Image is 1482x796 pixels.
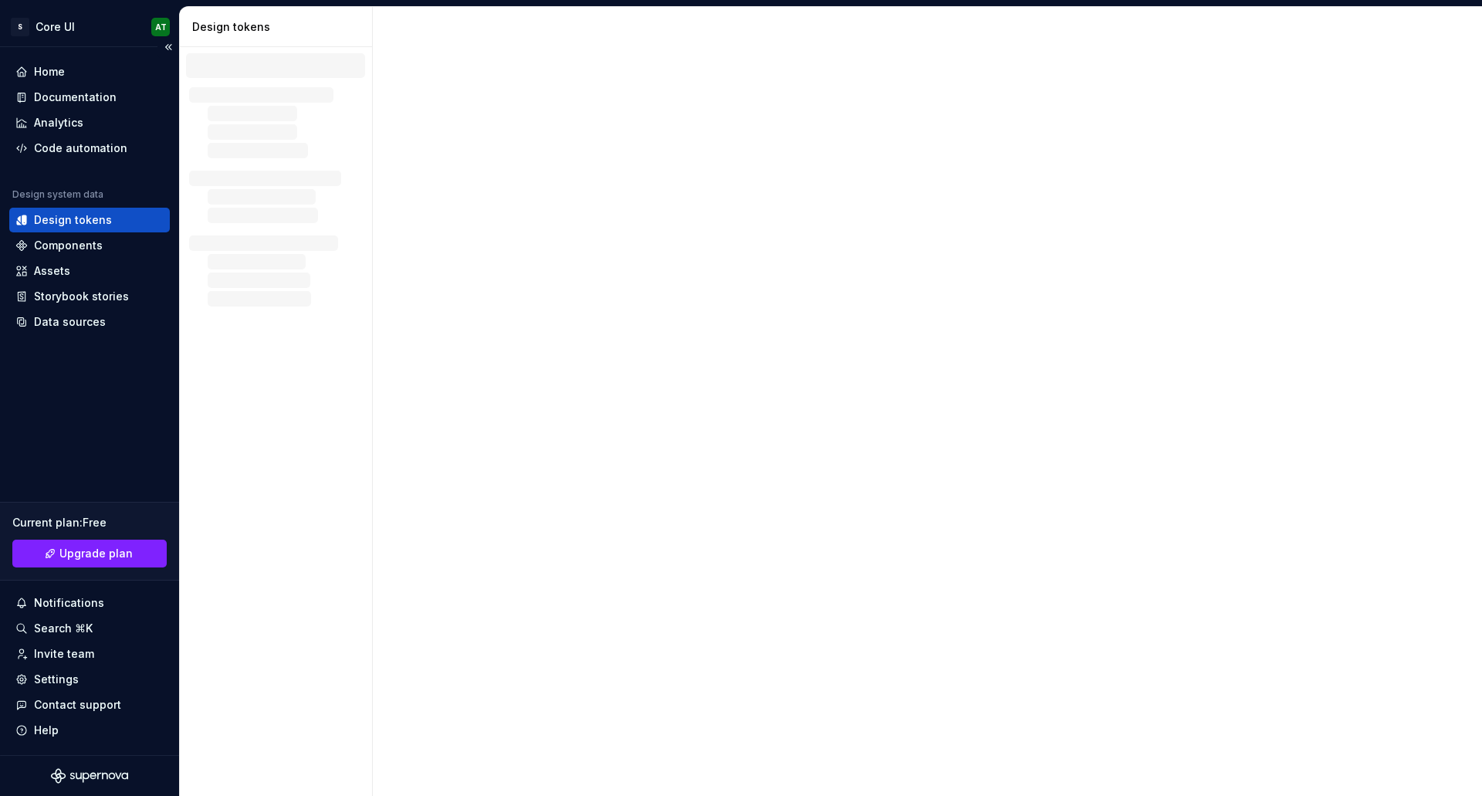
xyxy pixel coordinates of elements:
[34,238,103,253] div: Components
[155,21,167,33] div: AT
[34,646,94,662] div: Invite team
[9,591,170,615] button: Notifications
[34,697,121,713] div: Contact support
[9,616,170,641] button: Search ⌘K
[192,19,366,35] div: Design tokens
[59,546,133,561] span: Upgrade plan
[34,115,83,130] div: Analytics
[12,188,103,201] div: Design system data
[34,212,112,228] div: Design tokens
[9,233,170,258] a: Components
[51,768,128,784] svg: Supernova Logo
[9,693,170,717] button: Contact support
[12,515,167,530] div: Current plan : Free
[9,259,170,283] a: Assets
[34,595,104,611] div: Notifications
[34,621,93,636] div: Search ⌘K
[157,36,179,58] button: Collapse sidebar
[36,19,75,35] div: Core UI
[34,723,59,738] div: Help
[34,90,117,105] div: Documentation
[9,310,170,334] a: Data sources
[11,18,29,36] div: S
[9,110,170,135] a: Analytics
[9,718,170,743] button: Help
[9,136,170,161] a: Code automation
[12,540,167,567] button: Upgrade plan
[34,141,127,156] div: Code automation
[34,64,65,80] div: Home
[9,85,170,110] a: Documentation
[9,59,170,84] a: Home
[34,672,79,687] div: Settings
[9,667,170,692] a: Settings
[9,284,170,309] a: Storybook stories
[34,263,70,279] div: Assets
[3,10,176,43] button: SCore UIAT
[9,208,170,232] a: Design tokens
[34,289,129,304] div: Storybook stories
[34,314,106,330] div: Data sources
[9,642,170,666] a: Invite team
